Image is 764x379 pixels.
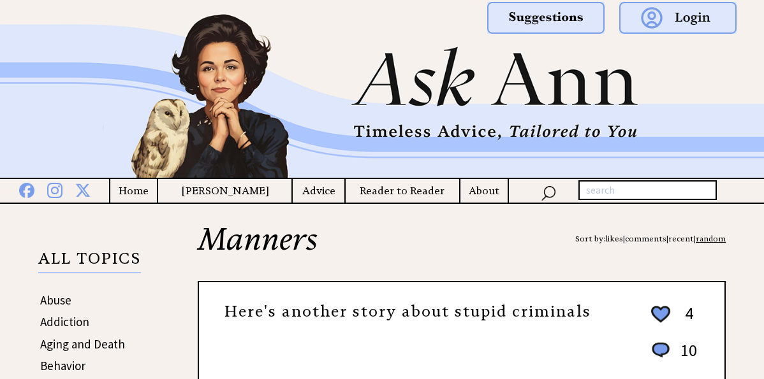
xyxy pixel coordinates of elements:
[40,336,125,352] a: Aging and Death
[40,292,71,308] a: Abuse
[619,2,737,34] img: login.png
[605,234,623,243] a: likes
[40,314,89,329] a: Addiction
[19,180,34,198] img: facebook%20blue.png
[575,224,726,254] div: Sort by: | | |
[541,183,556,201] img: search_nav.png
[38,252,141,273] p: ALL TOPICS
[198,224,726,281] h2: Manners
[346,183,459,199] a: Reader to Reader
[158,183,291,199] a: [PERSON_NAME]
[674,303,698,338] td: 4
[75,180,91,197] img: x%20blue.png
[487,2,605,34] img: suggestions.png
[668,234,694,243] a: recent
[460,183,508,199] a: About
[674,340,698,373] td: 10
[649,340,672,361] img: message_round%201.png
[649,303,672,325] img: heart_outline%202.png
[293,183,344,199] a: Advice
[696,234,726,243] a: random
[224,302,591,321] a: Here's another story about stupid criminals
[110,183,157,199] a: Home
[47,180,62,198] img: instagram%20blue.png
[40,358,85,373] a: Behavior
[578,180,717,201] input: search
[625,234,666,243] a: comments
